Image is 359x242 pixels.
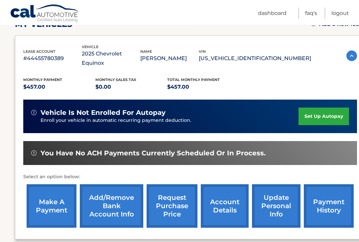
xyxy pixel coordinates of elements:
a: request purchase price [147,185,197,228]
span: Monthly sales Tax [95,78,136,82]
p: Enroll your vehicle in automatic recurring payment deduction. [41,117,299,124]
a: Cal Automotive [10,4,80,24]
span: lease account [23,49,56,54]
a: Add/Remove bank account info [80,185,143,228]
p: Select an option below: [23,173,357,181]
span: Total Monthly Payment [167,78,220,82]
p: [PERSON_NAME] [140,54,199,63]
span: name [140,49,152,54]
p: $457.00 [167,83,239,92]
span: vehicle is not enrolled for autopay [41,109,166,117]
span: Monthly Payment [23,78,62,82]
p: $0.00 [95,83,168,92]
span: vehicle [82,45,98,49]
p: [US_VEHICLE_IDENTIFICATION_NUMBER] [199,54,311,63]
img: alert-white.svg [31,110,37,116]
a: Logout [331,8,349,19]
p: #44455780389 [23,54,82,63]
p: 2025 Chevrolet Equinox [82,49,140,68]
a: Dashboard [258,8,287,19]
a: payment history [304,185,354,228]
span: vin [199,49,206,54]
a: account details [201,185,249,228]
a: make a payment [27,185,76,228]
img: accordion-active.svg [346,51,357,61]
a: set up autopay [299,108,349,125]
a: update personal info [252,185,300,228]
a: FAQ's [305,8,317,19]
span: You have no ACH payments currently scheduled or in process. [41,149,266,158]
p: $457.00 [23,83,95,92]
img: alert-white.svg [31,151,37,156]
